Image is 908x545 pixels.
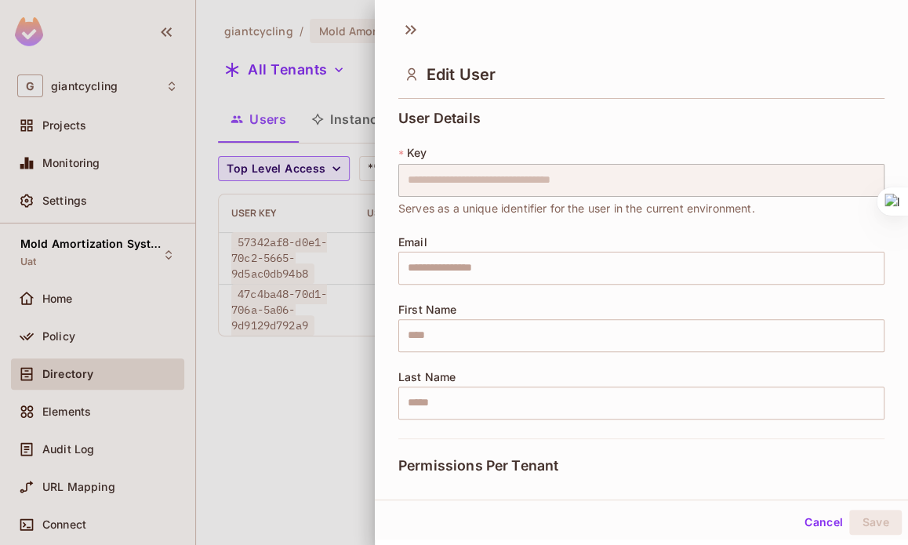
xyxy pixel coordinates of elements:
[398,200,755,217] span: Serves as a unique identifier for the user in the current environment.
[398,458,558,474] span: Permissions Per Tenant
[398,236,427,249] span: Email
[798,510,849,535] button: Cancel
[427,65,496,84] span: Edit User
[407,147,427,159] span: Key
[849,510,902,535] button: Save
[398,303,457,316] span: First Name
[398,111,481,126] span: User Details
[398,371,456,383] span: Last Name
